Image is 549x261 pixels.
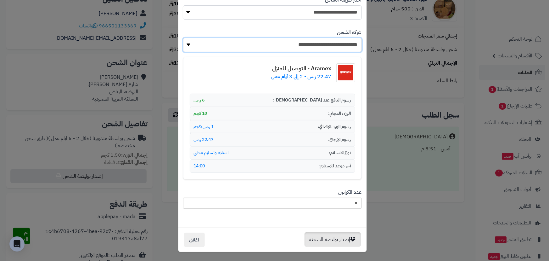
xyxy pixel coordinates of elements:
span: آخر موعد للاستلام: [319,163,351,169]
img: شعار شركة الشحن [336,63,355,82]
span: نوع الاستلام: [329,150,351,156]
p: 22.47 ر.س - 2 إلى 3 أيام عمل [272,73,332,80]
label: عدد الكراتين [339,189,362,196]
span: استلام وتسليم مجاني [194,150,229,156]
span: رسوم الدفع عند [DEMOGRAPHIC_DATA]: [273,97,351,103]
button: إصدار بوليصة الشحنة [305,232,361,247]
span: 14:00 [194,163,205,169]
span: 6 ر.س [194,97,205,103]
span: الوزن المجاني: [328,110,351,117]
span: رسوم الإرجاع: [328,136,351,143]
span: رسوم الوزن الإضافي: [318,124,351,130]
h4: Aramex - التوصيل للمنزل [272,65,332,72]
div: Open Intercom Messenger [9,236,25,252]
span: 22.47 ر.س [194,136,214,143]
label: شركه الشحن [337,29,362,36]
span: 10 كجم [194,110,207,117]
span: 1 ر.س/كجم [194,124,214,130]
button: اغلاق [184,233,205,247]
